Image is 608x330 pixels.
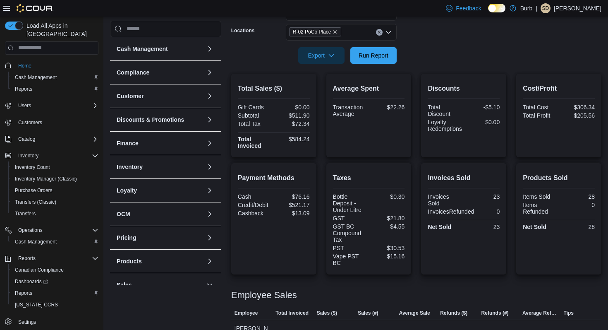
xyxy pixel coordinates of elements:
strong: Net Sold [523,224,546,230]
span: Refunds (#) [481,310,509,316]
div: $0.00 [465,119,500,125]
div: Total Profit [523,112,557,119]
span: [US_STATE] CCRS [15,301,58,308]
button: Customer [205,91,215,101]
span: Cash Management [12,237,98,247]
span: Customers [18,119,42,126]
span: Reports [12,84,98,94]
a: Cash Management [12,237,60,247]
h3: Customer [117,92,144,100]
div: PST [333,245,367,251]
h2: Cost/Profit [523,84,595,94]
h3: Employee Sales [231,290,297,300]
span: Canadian Compliance [15,267,64,273]
h3: Inventory [117,163,143,171]
div: GST [333,215,367,222]
span: Cash Management [15,74,57,81]
button: Reports [8,287,102,299]
div: $4.55 [370,223,405,230]
span: Average Sale [399,310,430,316]
button: Remove R-02 PoCo Place from selection in this group [333,29,338,34]
h2: Invoices Sold [428,173,500,183]
button: Catalog [15,134,38,144]
button: Inventory [15,151,42,161]
button: Pricing [205,233,215,243]
div: $30.53 [370,245,405,251]
button: OCM [205,209,215,219]
span: R-02 PoCo Place [289,27,342,36]
button: Compliance [117,68,203,77]
button: Products [117,257,203,265]
h3: Pricing [117,234,136,242]
button: Inventory [117,163,203,171]
button: OCM [117,210,203,218]
span: Transfers [12,209,98,219]
span: Transfers (Classic) [12,197,98,207]
div: Loyalty Redemptions [428,119,462,132]
span: R-02 PoCo Place [293,28,331,36]
div: $72.34 [275,120,310,127]
div: $21.80 [370,215,405,222]
button: Customers [2,116,102,128]
div: $13.09 [275,210,310,217]
h3: Loyalty [117,186,137,195]
div: $15.16 [370,253,405,260]
a: Transfers [12,209,39,219]
button: Inventory Manager (Classic) [8,173,102,185]
button: Export [298,47,345,64]
button: Discounts & Promotions [117,116,203,124]
div: $521.17 [275,202,310,208]
button: Reports [2,253,102,264]
div: 0 [477,208,500,215]
a: Home [15,61,35,71]
span: Dark Mode [488,12,488,13]
div: $0.30 [370,193,405,200]
div: 28 [560,193,595,200]
button: Catalog [2,133,102,145]
span: Reports [15,86,32,92]
button: Open list of options [385,29,392,36]
span: Inventory Count [12,162,98,172]
div: $584.24 [275,136,310,142]
div: $205.56 [560,112,595,119]
a: Customers [15,118,45,128]
h3: Discounts & Promotions [117,116,184,124]
button: Loyalty [205,185,215,195]
button: Cash Management [8,236,102,248]
div: $511.90 [275,112,310,119]
h2: Average Spent [333,84,405,94]
span: Purchase Orders [12,185,98,195]
h3: Sales [117,281,132,289]
span: Run Report [359,51,388,60]
div: Total Discount [428,104,462,117]
div: Items Sold [523,193,557,200]
div: $0.00 [275,104,310,111]
div: Subtotal [238,112,272,119]
span: Transfers [15,210,36,217]
span: Inventory Manager (Classic) [15,176,77,182]
span: Customers [15,117,98,128]
div: Items Refunded [523,202,557,215]
span: Catalog [15,134,98,144]
button: Reports [8,83,102,95]
a: Settings [15,317,39,327]
a: Inventory Count [12,162,53,172]
span: Reports [15,253,98,263]
span: Home [15,60,98,71]
button: Loyalty [117,186,203,195]
div: GST BC Compound Tax [333,223,367,243]
h2: Total Sales ($) [238,84,310,94]
button: Canadian Compliance [8,264,102,276]
div: Vape PST BC [333,253,367,266]
span: Reports [12,288,98,298]
button: Users [2,100,102,111]
button: Products [205,256,215,266]
button: Cash Management [8,72,102,83]
span: Catalog [18,136,35,142]
div: Shelby Deppiesse [541,3,551,13]
span: Employee [235,310,258,316]
span: Export [303,47,340,64]
button: Sales [117,281,203,289]
span: Cash Management [12,72,98,82]
div: -$5.10 [465,104,500,111]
